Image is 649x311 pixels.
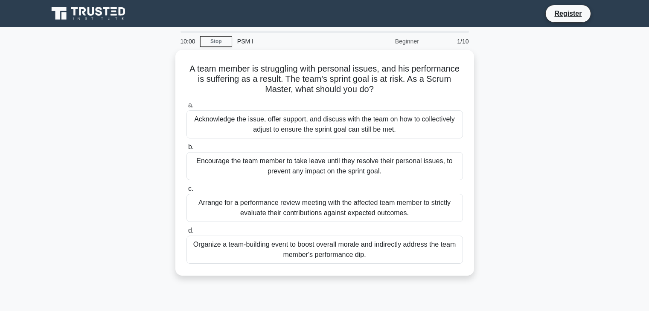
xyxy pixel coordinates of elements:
div: 10:00 [175,33,200,50]
div: Encourage the team member to take leave until they resolve their personal issues, to prevent any ... [186,152,463,180]
span: c. [188,185,193,192]
span: d. [188,227,194,234]
span: a. [188,101,194,109]
div: Arrange for a performance review meeting with the affected team member to strictly evaluate their... [186,194,463,222]
div: Beginner [349,33,424,50]
a: Register [549,8,587,19]
span: b. [188,143,194,150]
div: Organize a team-building event to boost overall morale and indirectly address the team member's p... [186,236,463,264]
div: PSM I [232,33,349,50]
h5: A team member is struggling with personal issues, and his performance is suffering as a result. T... [186,63,464,95]
div: 1/10 [424,33,474,50]
div: Acknowledge the issue, offer support, and discuss with the team on how to collectively adjust to ... [186,110,463,138]
a: Stop [200,36,232,47]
